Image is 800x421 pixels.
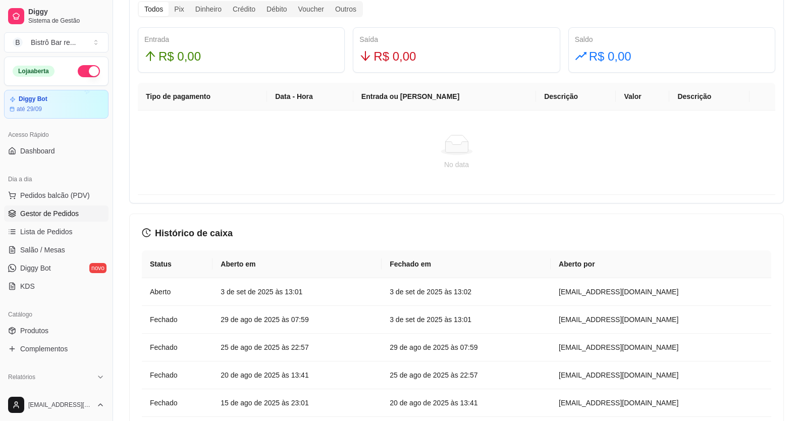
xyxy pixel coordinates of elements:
th: Descrição [536,83,616,111]
span: Pedidos balcão (PDV) [20,190,90,200]
div: Pix [169,2,189,16]
div: Acesso Rápido [4,127,109,143]
span: Produtos [20,326,48,336]
h3: Histórico de caixa [142,226,771,240]
span: history [142,228,151,237]
a: Gestor de Pedidos [4,205,109,222]
button: Pedidos balcão (PDV) [4,187,109,203]
div: Saída [359,34,553,45]
a: DiggySistema de Gestão [4,4,109,28]
article: 25 de ago de 2025 às 22:57 [221,342,374,353]
span: Relatórios [8,373,35,381]
td: [EMAIL_ADDRESS][DOMAIN_NAME] [551,334,771,361]
article: 29 de ago de 2025 às 07:59 [221,314,374,325]
div: Dinheiro [190,2,227,16]
span: R$ 0,00 [158,47,201,66]
span: Sistema de Gestão [28,17,104,25]
span: Lista de Pedidos [20,227,73,237]
th: Data - Hora [267,83,353,111]
article: 15 de ago de 2025 às 23:01 [221,397,374,408]
a: Diggy Botaté 29/09 [4,90,109,119]
article: 3 de set de 2025 às 13:02 [390,286,543,297]
a: Relatórios de vendas [4,385,109,401]
span: R$ 0,00 [374,47,416,66]
article: Fechado [150,397,204,408]
div: Todos [139,2,169,16]
span: R$ 0,00 [589,47,631,66]
td: [EMAIL_ADDRESS][DOMAIN_NAME] [551,389,771,417]
span: B [13,37,23,47]
a: Lista de Pedidos [4,224,109,240]
td: [EMAIL_ADDRESS][DOMAIN_NAME] [551,278,771,306]
td: [EMAIL_ADDRESS][DOMAIN_NAME] [551,361,771,389]
span: KDS [20,281,35,291]
a: Dashboard [4,143,109,159]
div: Saldo [575,34,769,45]
div: Bistrô Bar re ... [31,37,76,47]
a: Complementos [4,341,109,357]
a: Produtos [4,323,109,339]
article: 3 de set de 2025 às 13:01 [390,314,543,325]
div: Loja aberta [13,66,55,77]
div: Débito [261,2,292,16]
span: arrow-up [144,50,156,62]
th: Fechado em [382,250,551,278]
button: Select a team [4,32,109,52]
a: Salão / Mesas [4,242,109,258]
th: Status [142,250,212,278]
div: Voucher [293,2,330,16]
article: Diggy Bot [19,95,47,103]
article: 29 de ago de 2025 às 07:59 [390,342,543,353]
th: Valor [616,83,669,111]
span: Complementos [20,344,68,354]
a: KDS [4,278,109,294]
article: 3 de set de 2025 às 13:01 [221,286,374,297]
a: Diggy Botnovo [4,260,109,276]
button: [EMAIL_ADDRESS][DOMAIN_NAME] [4,393,109,417]
article: até 29/09 [17,105,42,113]
article: 20 de ago de 2025 às 13:41 [390,397,543,408]
div: Crédito [227,2,261,16]
article: Fechado [150,342,204,353]
div: Outros [330,2,362,16]
th: Descrição [669,83,749,111]
th: Aberto por [551,250,771,278]
button: Alterar Status [78,65,100,77]
div: Entrada [144,34,338,45]
article: Fechado [150,370,204,381]
span: Diggy [28,8,104,17]
td: [EMAIL_ADDRESS][DOMAIN_NAME] [551,306,771,334]
th: Tipo de pagamento [138,83,267,111]
span: arrow-down [359,50,371,62]
span: rise [575,50,587,62]
div: Catálogo [4,306,109,323]
span: Dashboard [20,146,55,156]
article: Aberto [150,286,204,297]
span: Salão / Mesas [20,245,65,255]
th: Aberto em [212,250,382,278]
div: Dia a dia [4,171,109,187]
article: Fechado [150,314,204,325]
th: Entrada ou [PERSON_NAME] [353,83,536,111]
span: Gestor de Pedidos [20,208,79,219]
span: Relatórios de vendas [20,388,87,398]
article: 20 de ago de 2025 às 13:41 [221,370,374,381]
span: [EMAIL_ADDRESS][DOMAIN_NAME] [28,401,92,409]
div: No data [150,159,763,170]
article: 25 de ago de 2025 às 22:57 [390,370,543,381]
span: Diggy Bot [20,263,51,273]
